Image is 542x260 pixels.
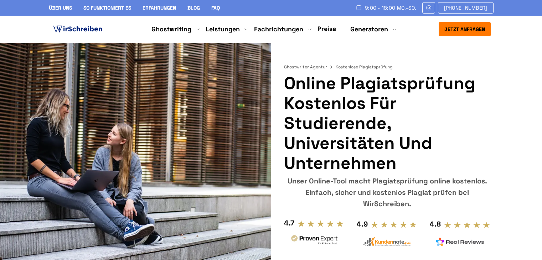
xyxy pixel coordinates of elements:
img: stars [371,221,417,229]
img: stars [444,221,490,229]
div: Unser Online-Tool macht Plagiatsprüfung online kostenlos. Einfach, sicher und kostenlos Plagiat p... [284,175,490,209]
h1: Online Plagiatsprüfung kostenlos für Studierende, Universitäten und Unternehmen [284,73,490,173]
a: Preise [318,25,336,33]
img: provenexpert [290,234,339,247]
a: Blog [187,5,200,11]
img: logo ghostwriter-österreich [52,24,104,35]
div: 4.9 [357,218,368,230]
div: 4.8 [430,218,441,230]
a: [PHONE_NUMBER] [438,2,494,14]
button: Jetzt anfragen [439,22,491,36]
a: Generatoren [350,25,388,33]
img: realreviews [436,238,484,246]
img: stars [297,220,344,228]
a: Fachrichtungen [254,25,303,33]
img: Email [425,5,432,11]
a: Ghostwriting [151,25,191,33]
a: Erfahrungen [143,5,176,11]
a: Ghostwriter Agentur [284,64,334,70]
a: Über uns [49,5,72,11]
img: Schedule [356,5,362,10]
img: kundennote [363,237,411,246]
a: Leistungen [206,25,240,33]
a: So funktioniert es [83,5,131,11]
a: FAQ [211,5,220,11]
div: 4.7 [284,217,294,229]
span: [PHONE_NUMBER] [444,5,487,11]
span: Kostenlose Plagiatsprüfung [336,64,393,70]
span: 9:00 - 18:00 Mo.-So. [365,5,417,11]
